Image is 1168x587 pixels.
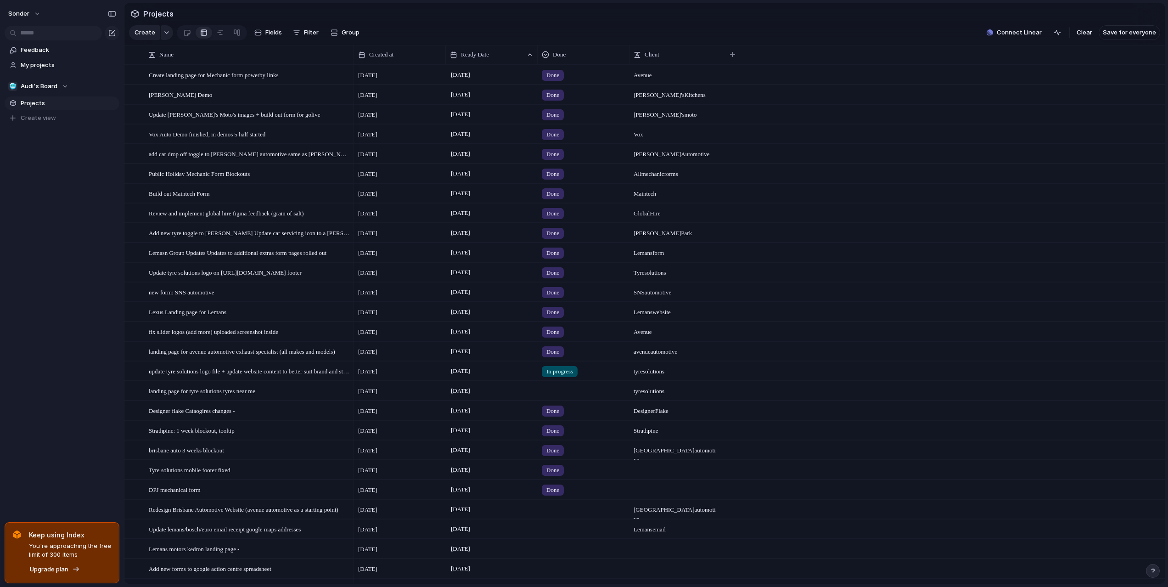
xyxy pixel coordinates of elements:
span: Done [546,485,559,495]
span: Create landing page for Mechanic form powerby links [149,69,279,80]
span: Client [645,50,659,59]
span: Done [546,426,559,435]
span: [DATE] [358,564,377,574]
span: Done [546,308,559,317]
span: Done [546,229,559,238]
span: [DATE] [449,247,472,258]
span: Done [553,50,566,59]
span: tyre solutions [630,382,721,396]
span: [DATE] [358,466,377,475]
a: Projects [5,96,119,110]
span: Upgrade plan [30,565,68,574]
span: Done [546,268,559,277]
span: [DATE] [449,445,472,456]
span: [DATE] [358,485,377,495]
button: Fields [251,25,286,40]
span: Strathpine: 1 week blockout, tooltip [149,425,235,435]
span: landing page for avenue automotive exhaust specialist (all makes and models) [149,346,335,356]
span: Group [342,28,359,37]
span: [DATE] [358,545,377,554]
span: [GEOGRAPHIC_DATA] automotive [630,441,721,464]
span: [DATE] [449,405,472,416]
span: Projects [21,99,116,108]
span: [DATE] [358,209,377,218]
span: Name [159,50,174,59]
span: [DATE] [449,227,472,238]
span: [DATE] [449,287,472,298]
span: [DATE] [358,367,377,376]
span: [DATE] [358,426,377,435]
span: Review and implement global hire figma feedback (grain of salt) [149,208,304,218]
span: Done [546,189,559,198]
span: Avenue [630,322,721,337]
button: Connect Linear [983,26,1045,40]
span: [DATE] [449,267,472,278]
span: Lemans form [630,243,721,258]
span: [DATE] [358,130,377,139]
span: [DATE] [449,148,472,159]
span: Designer Flake [630,401,721,416]
span: Done [546,90,559,100]
span: [GEOGRAPHIC_DATA] automotive [630,500,721,524]
span: new form: SNS automotive [149,287,214,297]
span: You're approaching the free limit of 300 items [29,542,112,559]
span: [DATE] [449,188,472,199]
span: [PERSON_NAME] Park [630,224,721,238]
span: All mechanic forms [630,164,721,179]
span: Filter [304,28,319,37]
span: [DATE] [358,150,377,159]
span: [DATE] [449,366,472,377]
span: Lemans email [630,520,721,534]
span: [DATE] [449,326,472,337]
span: Lemans motors kedron landing page - [149,543,239,554]
span: Designer flake Cataogires changes - [149,405,235,416]
span: Strathpine [630,421,721,435]
span: Fields [265,28,282,37]
span: Done [546,327,559,337]
span: [DATE] [358,110,377,119]
span: [DATE] [449,464,472,475]
span: landing page for tyre solutions tyres near me [149,385,255,396]
span: Done [546,169,559,179]
span: [DATE] [358,71,377,80]
button: Group [326,25,364,40]
span: [DATE] [449,524,472,535]
span: Done [546,248,559,258]
span: In progress [546,367,573,376]
span: Avenue [630,66,721,80]
span: [DATE] [449,425,472,436]
button: 🥶Audi's Board [5,79,119,93]
button: Clear [1073,25,1096,40]
span: Vox [630,125,721,139]
span: Done [546,446,559,455]
span: Feedback [21,45,116,55]
span: [DATE] [449,346,472,357]
span: Public Holiday Mechanic Form Blockouts [149,168,250,179]
span: [DATE] [358,446,377,455]
span: [PERSON_NAME]'s moto [630,105,721,119]
span: Done [546,71,559,80]
span: [DATE] [358,505,377,514]
span: Update [PERSON_NAME]'s Moto's images + build out form for golive [149,109,320,119]
span: Add new tyre toggle to [PERSON_NAME] Update car servicing icon to a [PERSON_NAME] Make trye ‘’tyr... [149,227,351,238]
span: [DATE] [449,543,472,554]
span: Done [546,466,559,475]
span: [DATE] [449,563,472,574]
span: Redesign Brisbane Automotive Website (avenue automotive as a starting point) [149,504,338,514]
span: [DATE] [449,504,472,515]
div: 🥶 [8,82,17,91]
span: [DATE] [358,288,377,297]
span: [DATE] [358,406,377,416]
span: [DATE] [358,268,377,277]
span: [DATE] [358,189,377,198]
button: Create view [5,111,119,125]
span: [DATE] [449,208,472,219]
span: Done [546,110,559,119]
span: Tyre solutions [630,263,721,277]
span: Done [546,209,559,218]
span: [DATE] [358,248,377,258]
button: sonder [4,6,45,21]
span: SNS automotive [630,283,721,297]
span: Connect Linear [997,28,1042,37]
span: [DATE] [358,347,377,356]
